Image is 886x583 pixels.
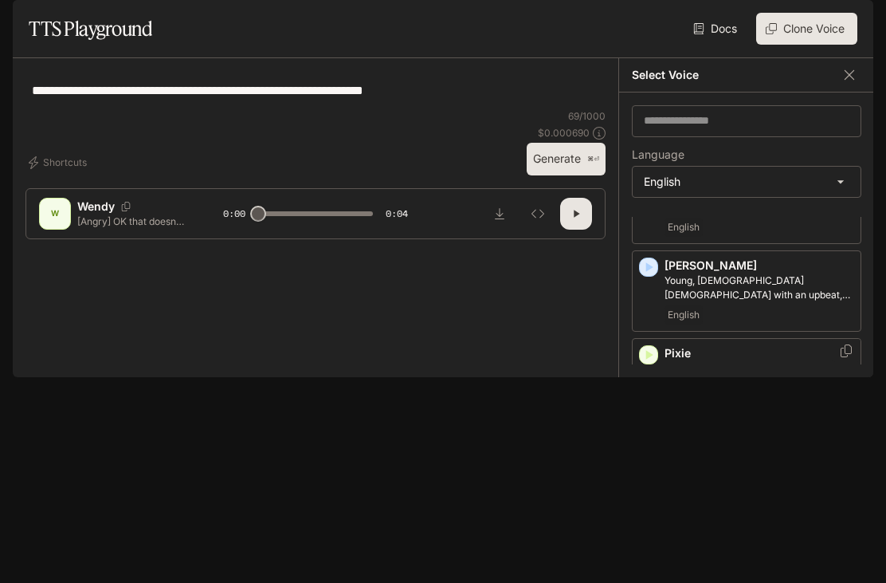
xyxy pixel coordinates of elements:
[664,218,703,237] span: English
[587,155,599,164] p: ⌘⏎
[12,8,41,37] button: open drawer
[756,13,857,45] button: Clone Voice
[568,109,606,123] p: 69 / 1000
[386,206,408,222] span: 0:04
[664,361,854,390] p: High-pitched, childlike female voice with a squeaky quality - great for a cartoon character
[223,206,245,222] span: 0:00
[690,13,743,45] a: Docs
[115,202,137,211] button: Copy Voice ID
[664,274,854,302] p: Young, British female with an upbeat, friendly tone
[522,198,554,230] button: Inspect
[664,305,703,325] span: English
[42,201,68,227] div: W
[77,199,115,215] p: Wendy
[29,13,152,45] h1: TTS Playground
[484,198,516,230] button: Download audio
[838,345,854,357] button: Copy Voice ID
[633,167,861,197] div: English
[664,345,854,361] p: Pixie
[538,126,590,140] p: $ 0.000690
[77,215,185,228] p: [Angry] OK that doesn’t. I, am gonna find that Ponnie girl right now.
[527,143,606,175] button: Generate⌘⏎
[25,150,93,175] button: Shortcuts
[632,149,684,160] p: Language
[664,258,854,274] p: [PERSON_NAME]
